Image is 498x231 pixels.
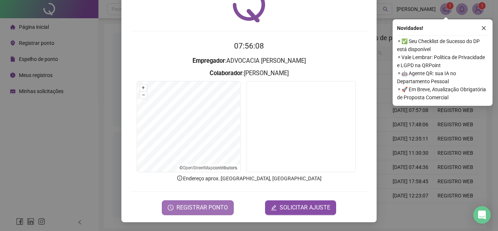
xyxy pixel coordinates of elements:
button: + [140,84,147,91]
div: Open Intercom Messenger [473,206,491,224]
strong: Empregador [192,57,225,64]
h3: : ADVOCACIA [PERSON_NAME] [130,56,368,66]
button: editSOLICITAR AJUSTE [265,200,336,215]
li: © contributors. [179,165,238,170]
span: close [481,26,486,31]
span: clock-circle [168,205,174,211]
span: ⚬ 🚀 Em Breve, Atualização Obrigatória de Proposta Comercial [397,85,488,101]
span: info-circle [176,175,183,181]
span: ⚬ ✅ Seu Checklist de Sucesso do DP está disponível [397,37,488,53]
button: – [140,92,147,99]
span: REGISTRAR PONTO [176,203,228,212]
p: Endereço aprox. : [GEOGRAPHIC_DATA], [GEOGRAPHIC_DATA] [130,174,368,182]
span: SOLICITAR AJUSTE [280,203,330,212]
span: ⚬ 🤖 Agente QR: sua IA no Departamento Pessoal [397,69,488,85]
h3: : [PERSON_NAME] [130,69,368,78]
a: OpenStreetMap [183,165,213,170]
button: REGISTRAR PONTO [162,200,234,215]
span: ⚬ Vale Lembrar: Política de Privacidade e LGPD na QRPoint [397,53,488,69]
time: 07:56:08 [234,42,264,50]
strong: Colaborador [210,70,242,77]
span: edit [271,205,277,211]
span: Novidades ! [397,24,423,32]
